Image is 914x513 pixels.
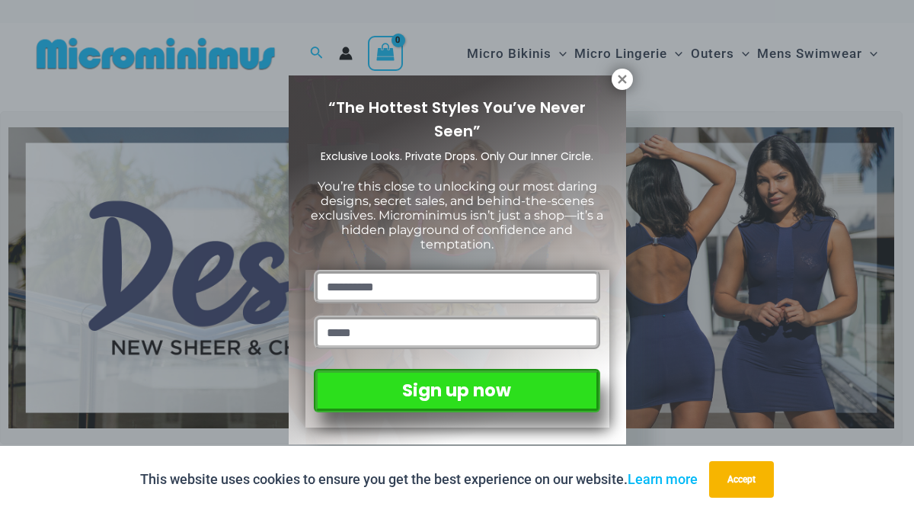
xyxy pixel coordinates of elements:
[328,97,586,142] span: “The Hottest Styles You’ve Never Seen”
[314,369,599,412] button: Sign up now
[628,471,698,487] a: Learn more
[709,461,774,498] button: Accept
[321,149,593,164] span: Exclusive Looks. Private Drops. Only Our Inner Circle.
[612,69,633,90] button: Close
[140,468,698,491] p: This website uses cookies to ensure you get the best experience on our website.
[311,179,603,252] span: You’re this close to unlocking our most daring designs, secret sales, and behind-the-scenes exclu...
